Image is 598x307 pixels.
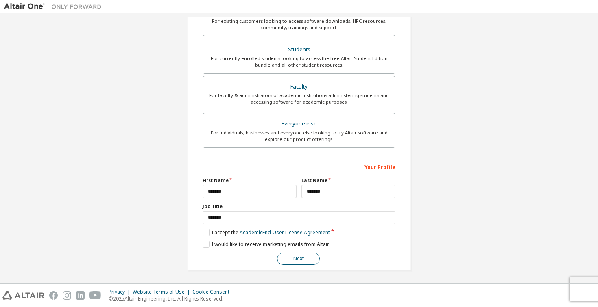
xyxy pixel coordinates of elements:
[109,289,133,295] div: Privacy
[208,44,390,55] div: Students
[203,160,395,173] div: Your Profile
[301,177,395,184] label: Last Name
[4,2,106,11] img: Altair One
[203,203,395,210] label: Job Title
[63,291,71,300] img: instagram.svg
[208,118,390,130] div: Everyone else
[133,289,192,295] div: Website Terms of Use
[208,92,390,105] div: For faculty & administrators of academic institutions administering students and accessing softwa...
[76,291,85,300] img: linkedin.svg
[277,253,320,265] button: Next
[203,177,297,184] label: First Name
[2,291,44,300] img: altair_logo.svg
[208,18,390,31] div: For existing customers looking to access software downloads, HPC resources, community, trainings ...
[208,81,390,93] div: Faculty
[192,289,234,295] div: Cookie Consent
[208,130,390,143] div: For individuals, businesses and everyone else looking to try Altair software and explore our prod...
[203,241,329,248] label: I would like to receive marketing emails from Altair
[208,55,390,68] div: For currently enrolled students looking to access the free Altair Student Edition bundle and all ...
[203,229,330,236] label: I accept the
[109,295,234,302] p: © 2025 Altair Engineering, Inc. All Rights Reserved.
[89,291,101,300] img: youtube.svg
[240,229,330,236] a: Academic End-User License Agreement
[49,291,58,300] img: facebook.svg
